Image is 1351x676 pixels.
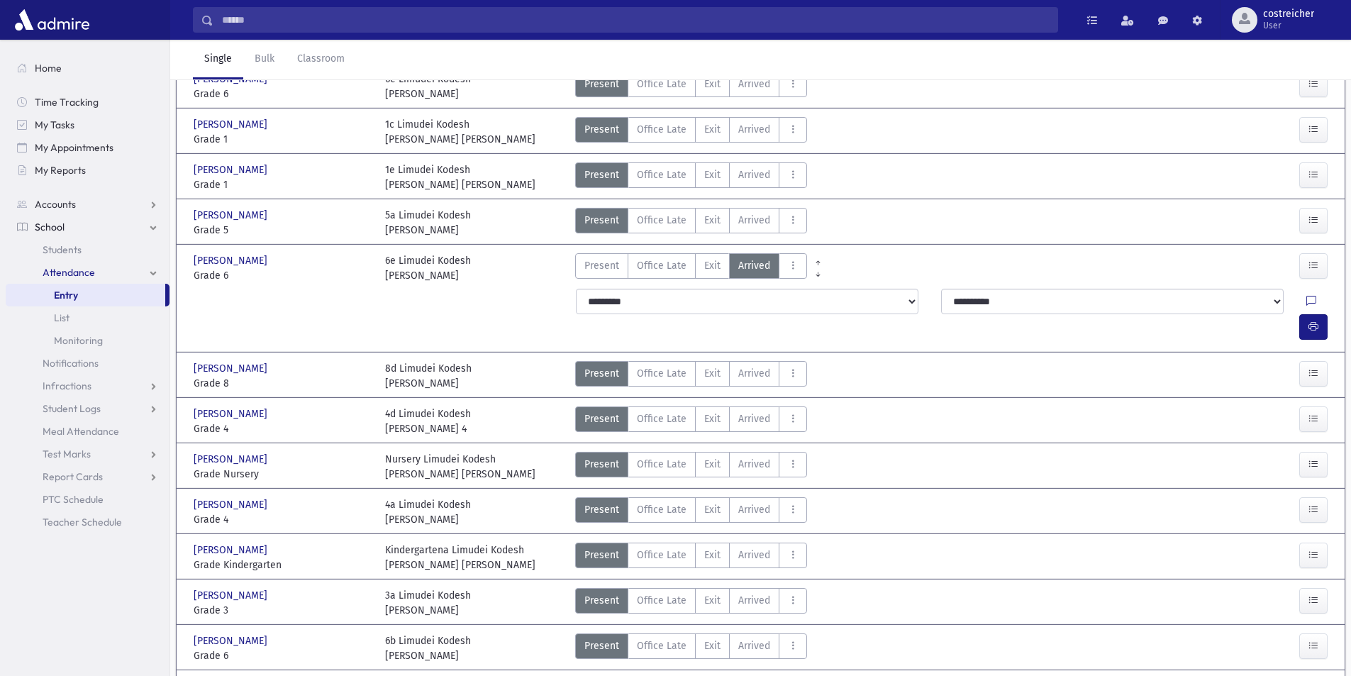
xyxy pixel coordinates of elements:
div: 5a Limudei Kodesh [PERSON_NAME] [385,208,471,238]
span: Office Late [637,638,686,653]
div: 4d Limudei Kodesh [PERSON_NAME] 4 [385,406,471,436]
span: Present [584,122,619,137]
a: My Tasks [6,113,169,136]
span: Time Tracking [35,96,99,109]
span: Grade 3 [194,603,371,618]
div: AttTypes [575,406,807,436]
span: Arrived [738,411,770,426]
span: [PERSON_NAME] [194,117,270,132]
span: Office Late [637,77,686,92]
a: Home [6,57,169,79]
span: Office Late [637,366,686,381]
span: Teacher Schedule [43,516,122,528]
div: 6e Limudei Kodesh [PERSON_NAME] [385,253,471,283]
span: Grade 1 [194,177,371,192]
span: [PERSON_NAME] [194,588,270,603]
span: Grade 4 [194,421,371,436]
span: Arrived [738,122,770,137]
a: Report Cards [6,465,169,488]
span: costreicher [1263,9,1314,20]
div: 6b Limudei Kodesh [PERSON_NAME] [385,633,471,663]
span: Office Late [637,502,686,517]
span: Grade 8 [194,376,371,391]
span: School [35,221,65,233]
div: AttTypes [575,208,807,238]
span: Exit [704,502,721,517]
span: Arrived [738,502,770,517]
span: Arrived [738,593,770,608]
span: Present [584,411,619,426]
div: AttTypes [575,162,807,192]
span: Grade Nursery [194,467,371,482]
span: Arrived [738,258,770,273]
span: Grade 5 [194,223,371,238]
span: Arrived [738,167,770,182]
span: Present [584,638,619,653]
span: [PERSON_NAME] [194,208,270,223]
span: Exit [704,593,721,608]
span: Grade 6 [194,87,371,101]
span: [PERSON_NAME] [194,406,270,421]
span: Office Late [637,167,686,182]
span: List [54,311,70,324]
span: Meal Attendance [43,425,119,438]
span: Exit [704,213,721,228]
span: Present [584,77,619,92]
span: Arrived [738,638,770,653]
span: Home [35,62,62,74]
span: Arrived [738,77,770,92]
span: Report Cards [43,470,103,483]
a: Classroom [286,40,356,79]
span: Present [584,366,619,381]
span: Exit [704,548,721,563]
span: Exit [704,167,721,182]
span: Student Logs [43,402,101,415]
input: Search [213,7,1057,33]
span: User [1263,20,1314,31]
span: Exit [704,411,721,426]
span: [PERSON_NAME] [194,361,270,376]
span: Present [584,457,619,472]
a: Meal Attendance [6,420,169,443]
span: Present [584,548,619,563]
div: AttTypes [575,497,807,527]
a: Entry [6,284,165,306]
a: Single [193,40,243,79]
a: Notifications [6,352,169,375]
span: My Appointments [35,141,113,154]
span: Present [584,502,619,517]
span: Office Late [637,258,686,273]
a: School [6,216,169,238]
span: Grade 6 [194,268,371,283]
span: [PERSON_NAME] [194,633,270,648]
span: Arrived [738,213,770,228]
span: Present [584,167,619,182]
a: PTC Schedule [6,488,169,511]
span: [PERSON_NAME] [194,543,270,558]
div: AttTypes [575,543,807,572]
span: Test Marks [43,448,91,460]
div: Nursery Limudei Kodesh [PERSON_NAME] [PERSON_NAME] [385,452,535,482]
span: Infractions [43,379,91,392]
div: AttTypes [575,72,807,101]
span: Grade 4 [194,512,371,527]
span: Office Late [637,213,686,228]
a: Monitoring [6,329,169,352]
span: [PERSON_NAME] [194,162,270,177]
div: AttTypes [575,117,807,147]
div: Kindergartena Limudei Kodesh [PERSON_NAME] [PERSON_NAME] [385,543,535,572]
span: Exit [704,366,721,381]
img: AdmirePro [11,6,93,34]
div: 1c Limudei Kodesh [PERSON_NAME] [PERSON_NAME] [385,117,535,147]
div: 8d Limudei Kodesh [PERSON_NAME] [385,361,472,391]
a: Student Logs [6,397,169,420]
div: AttTypes [575,633,807,663]
span: Present [584,593,619,608]
span: Accounts [35,198,76,211]
div: AttTypes [575,361,807,391]
a: List [6,306,169,329]
span: Present [584,213,619,228]
span: [PERSON_NAME] [194,497,270,512]
span: Arrived [738,366,770,381]
span: Office Late [637,457,686,472]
